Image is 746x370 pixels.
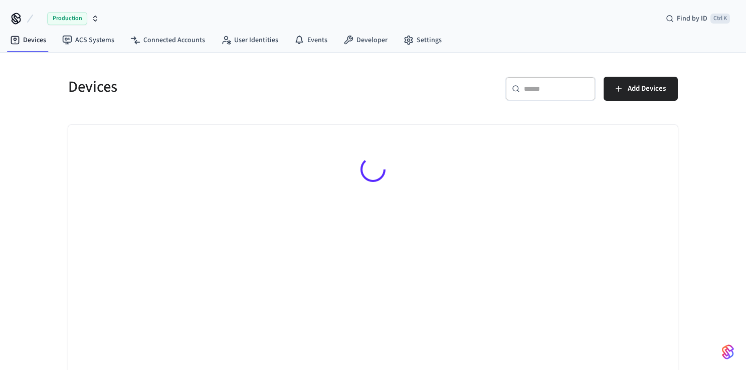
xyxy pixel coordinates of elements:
[604,77,678,101] button: Add Devices
[628,82,666,95] span: Add Devices
[335,31,396,49] a: Developer
[396,31,450,49] a: Settings
[122,31,213,49] a: Connected Accounts
[677,14,707,24] span: Find by ID
[47,12,87,25] span: Production
[68,77,367,97] h5: Devices
[54,31,122,49] a: ACS Systems
[722,344,734,360] img: SeamLogoGradient.69752ec5.svg
[710,14,730,24] span: Ctrl K
[213,31,286,49] a: User Identities
[658,10,738,28] div: Find by IDCtrl K
[286,31,335,49] a: Events
[2,31,54,49] a: Devices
